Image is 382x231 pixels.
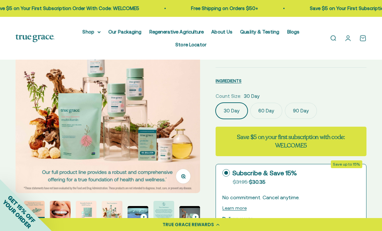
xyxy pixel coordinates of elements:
button: INGREDIENTS [216,77,242,85]
button: Go to item 8 [76,201,96,224]
span: GET 15% OFF [6,194,37,224]
button: Go to item 10 [128,206,148,224]
img: When you opt for our refill pouches instead of buying a whole new bottle every time you buy suppl... [76,201,96,222]
div: TRUE GRACE REWARDS [163,221,214,228]
a: About Us [211,29,232,34]
span: 30 Day [244,92,260,100]
strong: Save $5 on your first subscription with code: WELCOME5 [237,133,345,149]
summary: Shop [83,28,101,36]
button: Go to item 9 [102,201,122,224]
button: Go to item 7 [50,201,71,224]
span: YOUR ORDER [1,199,32,230]
img: Every lot of True Grace supplements undergoes extensive third-party testing. Regulation says we d... [153,201,174,222]
span: INGREDIENTS [216,78,242,83]
button: Go to item 11 [153,201,174,224]
a: Store Locator [175,42,207,47]
a: Quality & Testing [240,29,279,34]
legend: Count Size: [216,92,241,100]
img: Our full product line provides a robust and comprehensive offering for a true foundation of healt... [16,8,200,193]
a: Free Shipping on Orders $50+ [67,6,134,11]
img: Our full product line provides a robust and comprehensive offering for a true foundation of healt... [102,201,122,222]
p: Save $5 on Your First Subscription Order With Code: WELCOME5 [186,5,331,12]
a: Regenerative Agriculture [149,29,204,34]
a: Our Packaging [108,29,141,34]
img: Alaskan Pollock live a short life and do not bio-accumulate heavy metals and toxins the way older... [50,201,71,222]
a: Blogs [287,29,299,34]
button: Go to item 12 [179,206,200,224]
